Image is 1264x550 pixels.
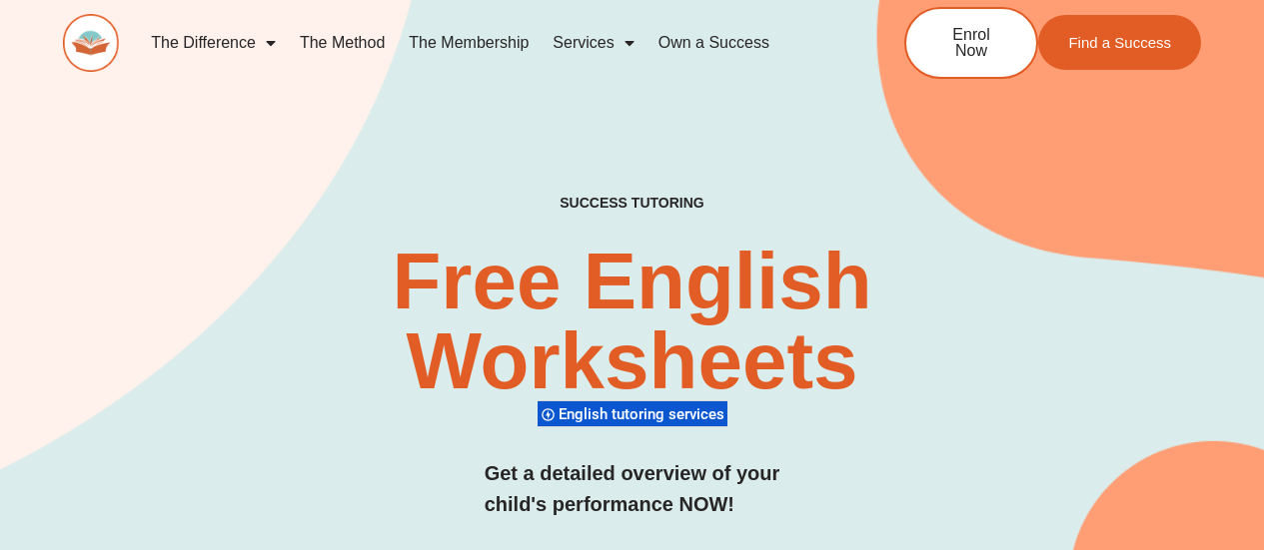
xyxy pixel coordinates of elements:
span: English tutoring services [559,405,730,423]
span: Find a Success [1068,35,1171,50]
div: English tutoring services [538,400,727,427]
a: Find a Success [1038,15,1201,70]
a: The Method [288,20,397,66]
a: Own a Success [646,20,781,66]
h2: Free English Worksheets​ [257,242,1007,401]
h4: SUCCESS TUTORING​ [464,195,800,212]
a: Services [541,20,645,66]
span: Enrol Now [936,27,1006,59]
a: The Membership [397,20,541,66]
a: The Difference [139,20,288,66]
h3: Get a detailed overview of your child's performance NOW! [485,458,780,520]
a: Enrol Now [904,7,1038,79]
nav: Menu [139,20,838,66]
